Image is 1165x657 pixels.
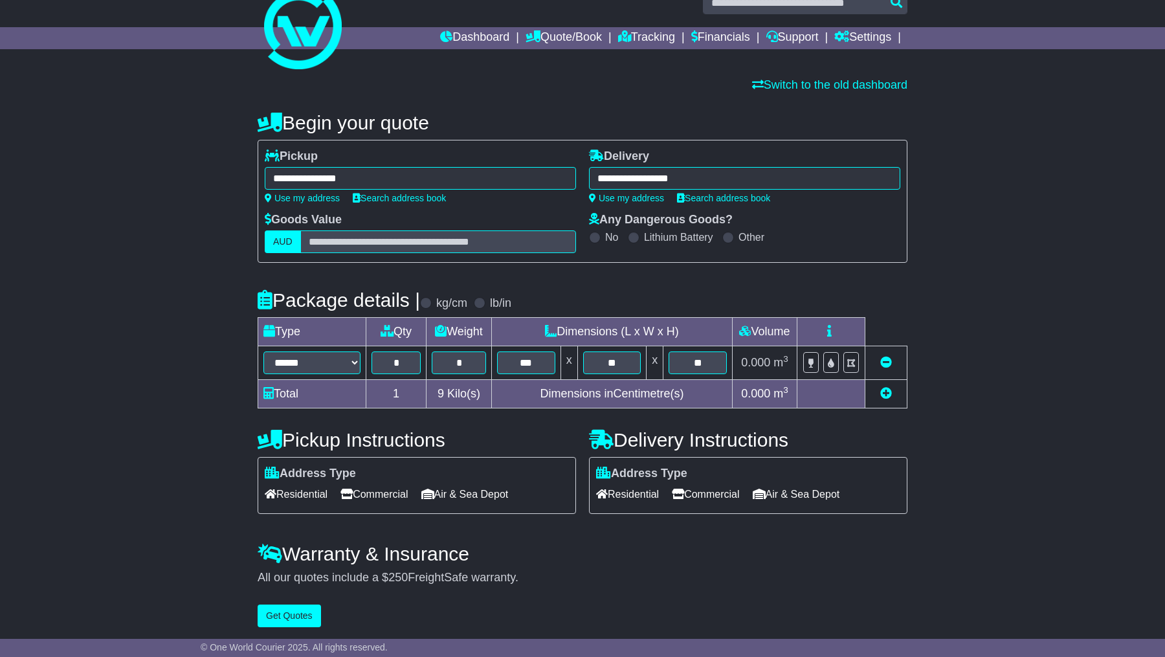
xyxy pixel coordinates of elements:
td: x [560,346,577,380]
a: Tracking [618,27,675,49]
h4: Delivery Instructions [589,429,907,451]
span: © One World Courier 2025. All rights reserved. [201,642,388,652]
span: Residential [265,484,327,504]
span: Commercial [340,484,408,504]
label: Address Type [596,467,687,481]
span: 250 [388,571,408,584]
span: 9 [438,387,444,400]
td: x [647,346,663,380]
td: Kilo(s) [427,380,492,408]
label: Lithium Battery [644,231,713,243]
label: kg/cm [436,296,467,311]
label: Address Type [265,467,356,481]
label: Pickup [265,150,318,164]
a: Use my address [589,193,664,203]
label: AUD [265,230,301,253]
span: 0.000 [741,356,770,369]
a: Support [766,27,819,49]
a: Add new item [880,387,892,400]
a: Use my address [265,193,340,203]
sup: 3 [783,354,788,364]
td: Type [258,318,366,346]
label: Any Dangerous Goods? [589,213,733,227]
span: Residential [596,484,659,504]
span: 0.000 [741,387,770,400]
sup: 3 [783,385,788,395]
label: Other [738,231,764,243]
label: No [605,231,618,243]
a: Switch to the old dashboard [752,78,907,91]
span: Commercial [672,484,739,504]
td: Dimensions (L x W x H) [491,318,732,346]
a: Settings [834,27,891,49]
span: m [773,387,788,400]
h4: Package details | [258,289,420,311]
td: Volume [732,318,797,346]
a: Search address book [353,193,446,203]
span: Air & Sea Depot [753,484,840,504]
a: Search address book [677,193,770,203]
td: 1 [366,380,427,408]
h4: Begin your quote [258,112,907,133]
span: m [773,356,788,369]
h4: Pickup Instructions [258,429,576,451]
button: Get Quotes [258,605,321,627]
a: Remove this item [880,356,892,369]
label: Delivery [589,150,649,164]
td: Dimensions in Centimetre(s) [491,380,732,408]
td: Qty [366,318,427,346]
a: Financials [691,27,750,49]
a: Dashboard [440,27,509,49]
label: lb/in [490,296,511,311]
div: All our quotes include a $ FreightSafe warranty. [258,571,907,585]
h4: Warranty & Insurance [258,543,907,564]
td: Weight [427,318,492,346]
span: Air & Sea Depot [421,484,509,504]
td: Total [258,380,366,408]
a: Quote/Book [526,27,602,49]
label: Goods Value [265,213,342,227]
